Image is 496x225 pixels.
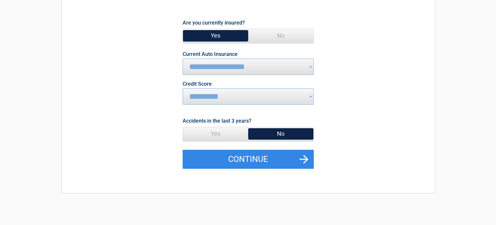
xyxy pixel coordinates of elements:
[183,150,314,169] button: Continue
[183,127,248,140] span: Yes
[183,81,212,87] label: Credit Score
[248,29,313,42] span: No
[248,127,313,140] span: No
[183,18,245,27] label: Are you currently insured?
[183,52,238,57] label: Current Auto Insurance
[183,116,251,125] label: Accidents in the last 3 years?
[183,29,248,42] span: Yes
